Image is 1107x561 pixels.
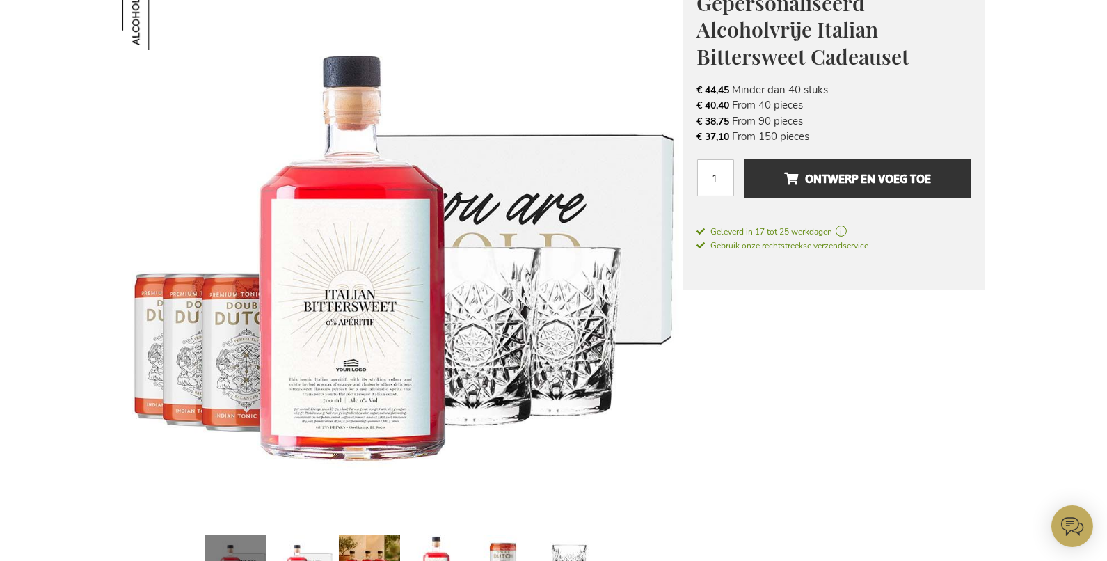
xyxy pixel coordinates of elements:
span: € 37,10 [697,130,730,143]
span: € 44,45 [697,84,730,97]
li: From 40 pieces [697,97,971,113]
a: Geleverd in 17 tot 25 werkdagen [697,226,971,238]
li: Minder dan 40 stuks [697,82,971,97]
span: Ontwerp en voeg toe [784,168,931,190]
li: From 150 pieces [697,129,971,144]
a: Gebruik onze rechtstreekse verzendservice [697,238,869,252]
li: From 90 pieces [697,113,971,129]
input: Aantal [697,159,734,196]
iframe: belco-activator-frame [1051,505,1093,547]
span: € 38,75 [697,115,730,128]
span: Gebruik onze rechtstreekse verzendservice [697,240,869,251]
span: € 40,40 [697,99,730,112]
button: Ontwerp en voeg toe [744,159,971,198]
